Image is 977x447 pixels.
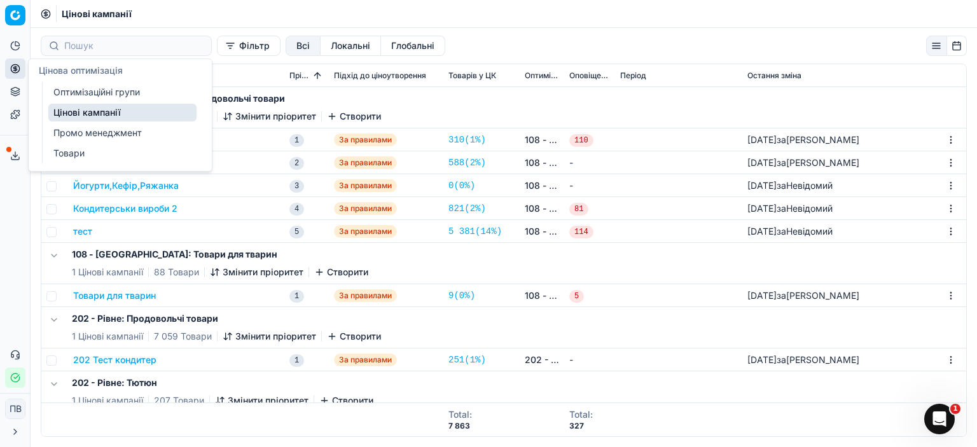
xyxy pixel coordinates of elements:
a: 588(2%) [448,156,486,169]
span: Цінові кампанії [62,8,132,20]
span: Період [620,71,646,81]
div: за [PERSON_NAME] [747,134,859,146]
span: 2 [289,157,304,170]
span: 1 [289,134,304,147]
a: 108 - [GEOGRAPHIC_DATA]: Товари для тварин [525,289,559,302]
span: 88 Товари [154,266,199,279]
span: За правилами [334,134,397,146]
span: 207 Товари [154,394,204,407]
a: 108 - [GEOGRAPHIC_DATA]: Продовольчі товари [525,134,559,146]
span: За правилами [334,289,397,302]
td: - [564,174,615,197]
span: 1 Цінові кампанії [72,330,143,343]
span: [DATE] [747,134,777,145]
span: 114 [569,226,593,238]
span: 3 [289,180,304,193]
span: [DATE] [747,203,777,214]
div: за [PERSON_NAME] [747,156,859,169]
a: 202 - Рівне: Продовольчі товари [525,354,559,366]
button: Змінити пріоритет [223,110,316,123]
button: Товари для тварин [73,289,156,302]
h5: 108 - [GEOGRAPHIC_DATA]: Продовольчі товари [72,92,381,105]
button: local [321,36,381,56]
div: 7 863 [448,421,472,431]
a: Промо менеджмент [48,124,197,142]
span: Оптимізаційні групи [525,71,559,81]
span: 81 [569,203,588,216]
td: - [564,151,615,174]
button: Змінити пріоритет [223,330,316,343]
div: за Невідомий [747,225,833,238]
a: 108 - [GEOGRAPHIC_DATA]: Продовольчі товари [525,225,559,238]
span: Підхід до ціноутворення [334,71,426,81]
button: Створити [319,394,373,407]
span: 1 Цінові кампанії [72,394,143,407]
button: Sorted by Пріоритет ascending [311,69,324,82]
a: 108 - [GEOGRAPHIC_DATA]: Продовольчі товари [525,156,559,169]
a: 5 381(14%) [448,225,502,238]
button: Йогурти,Кефір,Ряжанка [73,179,179,192]
a: 108 - [GEOGRAPHIC_DATA]: Продовольчі товари [525,179,559,192]
button: global [381,36,445,56]
span: [DATE] [747,157,777,168]
button: Створити [314,266,368,279]
span: Остання зміна [747,71,801,81]
span: Пріоритет [289,71,311,81]
div: за [PERSON_NAME] [747,354,859,366]
div: за Невідомий [747,179,833,192]
h5: 108 - [GEOGRAPHIC_DATA]: Товари для тварин [72,248,368,261]
span: 1 Цінові кампанії [72,266,143,279]
button: Змінити пріоритет [215,394,308,407]
a: 310(1%) [448,134,486,146]
span: 4 [289,203,304,216]
a: Товари [48,144,197,162]
span: [DATE] [747,354,777,365]
input: Пошук [64,39,204,52]
span: [DATE] [747,226,777,237]
nav: breadcrumb [62,8,132,20]
td: - [564,348,615,371]
a: Цінові кампанії [48,104,197,121]
span: За правилами [334,156,397,169]
iframe: Intercom live chat [924,404,955,434]
span: За правилами [334,202,397,215]
div: за Невідомий [747,202,833,215]
button: Створити [327,330,381,343]
span: Оповіщення [569,71,610,81]
button: Створити [327,110,381,123]
a: 108 - [GEOGRAPHIC_DATA]: Продовольчі товари [525,202,559,215]
span: [DATE] [747,290,777,301]
span: [DATE] [747,180,777,191]
div: Total : [569,408,593,421]
span: Товарів у ЦК [448,71,496,81]
button: Кондитерськи вироби 2 [73,202,177,215]
button: ПВ [5,399,25,419]
span: 1 [950,404,960,414]
a: 9(0%) [448,289,475,302]
button: Фільтр [217,36,281,56]
span: 7 059 Товари [154,330,212,343]
a: 251(1%) [448,354,486,366]
span: Цінова оптимізація [39,65,123,76]
span: 5 [289,226,304,238]
button: all [286,36,321,56]
div: за [PERSON_NAME] [747,289,859,302]
span: ПВ [6,399,25,418]
span: 5 [569,290,584,303]
span: За правилами [334,179,397,192]
a: 821(2%) [448,202,486,215]
span: 1 [289,354,304,367]
span: За правилами [334,225,397,238]
button: Змінити пріоритет [210,266,303,279]
span: 110 [569,134,593,147]
span: 1 [289,290,304,303]
a: Оптимізаційні групи [48,83,197,101]
button: тест [73,225,92,238]
a: 0(0%) [448,179,475,192]
h5: 202 - Рівне: Тютюн [72,376,373,389]
span: За правилами [334,354,397,366]
div: 327 [569,421,593,431]
div: Total : [448,408,472,421]
h5: 202 - Рівне: Продовольчі товари [72,312,381,325]
button: 202 Тест кондитер [73,354,156,366]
